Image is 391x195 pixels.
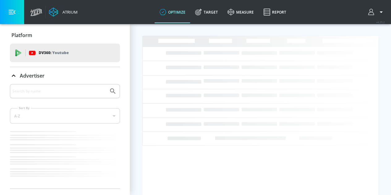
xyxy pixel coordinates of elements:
[223,1,258,23] a: measure
[155,1,190,23] a: optimize
[376,20,385,24] span: v 4.25.2
[10,129,120,189] nav: list of Advertiser
[39,49,69,56] p: DV360:
[52,49,69,56] p: Youtube
[258,1,291,23] a: Report
[60,9,78,15] div: Atrium
[10,44,120,62] div: DV360: Youtube
[10,27,120,44] div: Platform
[10,67,120,84] div: Advertiser
[11,32,32,39] p: Platform
[12,87,106,95] input: Search by name
[190,1,223,23] a: Target
[20,72,45,79] p: Advertiser
[18,106,31,110] label: Sort By
[10,84,120,189] div: Advertiser
[49,7,78,17] a: Atrium
[10,108,120,124] div: A-Z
